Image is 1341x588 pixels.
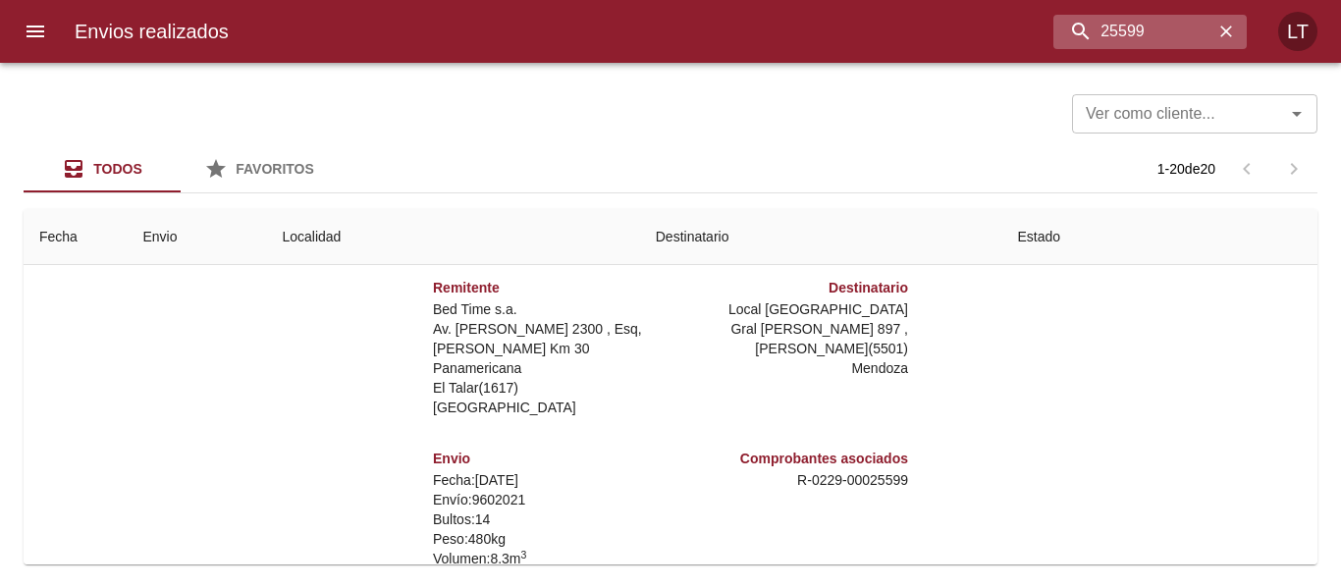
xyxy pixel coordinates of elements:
[640,209,1002,265] th: Destinatario
[678,449,908,470] h6: Comprobantes asociados
[433,378,663,398] p: El Talar ( 1617 )
[93,161,142,177] span: Todos
[678,339,908,358] p: [PERSON_NAME] ( 5501 )
[433,549,663,568] p: Volumen: 8.3 m
[266,209,639,265] th: Localidad
[24,209,127,265] th: Fecha
[433,470,663,490] p: Fecha: [DATE]
[1283,100,1311,128] button: Abrir
[433,299,663,319] p: Bed Time s.a.
[1002,209,1317,265] th: Estado
[521,549,527,561] sup: 3
[1053,15,1213,49] input: buscar
[127,209,266,265] th: Envio
[1278,12,1317,51] div: Abrir información de usuario
[678,470,908,490] p: R - 0229 - 00025599
[433,529,663,549] p: Peso: 480 kg
[678,278,908,299] h6: Destinatario
[24,145,338,192] div: Tabs Envios
[1157,159,1215,179] p: 1 - 20 de 20
[678,299,908,319] p: Local [GEOGRAPHIC_DATA]
[433,449,663,470] h6: Envio
[236,161,314,177] span: Favoritos
[433,319,663,378] p: Av. [PERSON_NAME] 2300 , Esq, [PERSON_NAME] Km 30 Panamericana
[433,490,663,509] p: Envío: 9602021
[678,358,908,378] p: Mendoza
[75,16,229,47] h6: Envios realizados
[433,278,663,299] h6: Remitente
[1270,145,1317,192] span: Pagina siguiente
[433,398,663,417] p: [GEOGRAPHIC_DATA]
[12,8,59,55] button: menu
[678,319,908,339] p: Gral [PERSON_NAME] 897 ,
[1223,159,1270,176] span: Pagina anterior
[1278,12,1317,51] div: LT
[433,509,663,529] p: Bultos: 14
